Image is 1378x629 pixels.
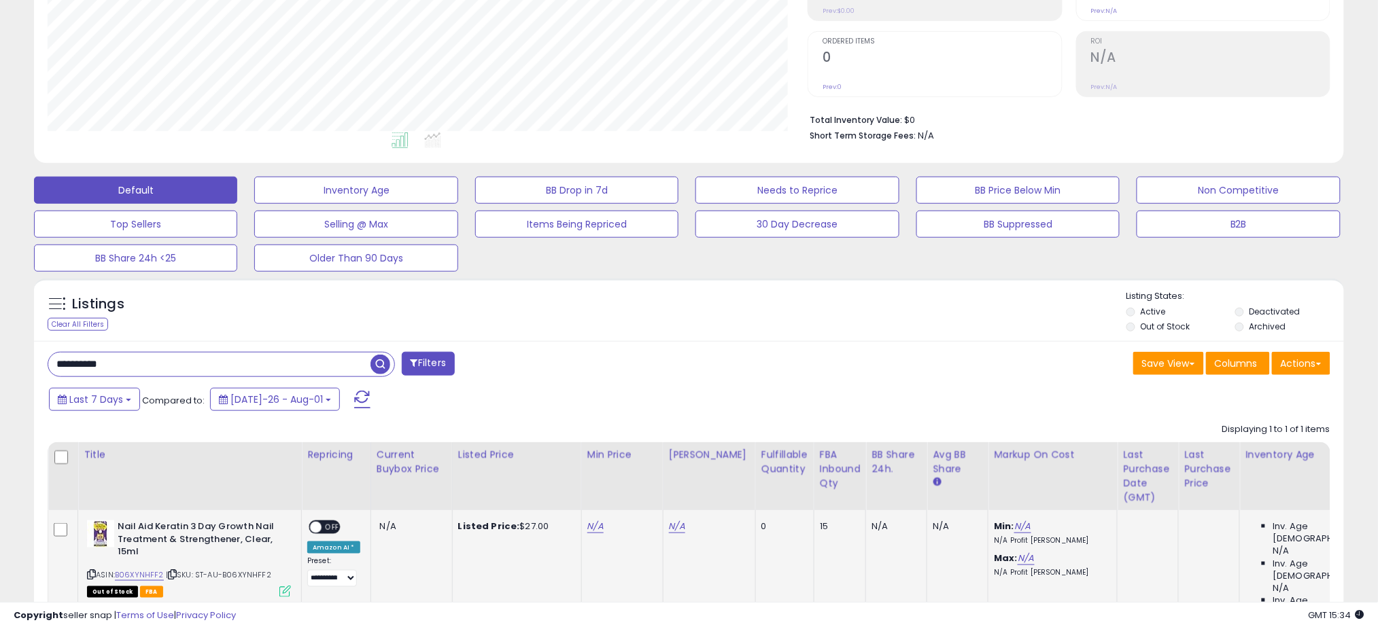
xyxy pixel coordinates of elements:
h2: N/A [1091,50,1330,68]
div: BB Share 24h. [872,448,921,476]
span: FBA [140,586,163,598]
div: 15 [820,520,856,533]
button: Actions [1272,352,1330,375]
div: seller snap | | [14,609,236,622]
button: BB Suppressed [916,211,1120,238]
span: Compared to: [142,394,205,407]
div: Clear All Filters [48,318,108,331]
a: B06XYNHFF2 [115,569,164,581]
div: FBA inbound Qty [820,448,861,490]
span: Last 7 Days [69,393,123,406]
small: Prev: 0 [823,83,842,91]
label: Deactivated [1249,306,1300,317]
button: Top Sellers [34,211,237,238]
button: 30 Day Decrease [695,211,899,238]
a: N/A [587,520,604,533]
small: Prev: $0.00 [823,7,855,15]
div: $27.00 [458,520,571,533]
button: [DATE]-26 - Aug-01 [210,388,340,411]
div: Title [84,448,296,462]
div: [PERSON_NAME] [669,448,750,462]
p: Listing States: [1126,290,1344,303]
p: N/A Profit [PERSON_NAME] [994,536,1107,545]
button: Last 7 Days [49,388,140,411]
small: Prev: N/A [1091,7,1118,15]
div: Amazon AI * [307,541,360,554]
b: Short Term Storage Fees: [810,130,916,141]
div: Current Buybox Price [377,448,447,476]
button: Older Than 90 Days [254,245,458,272]
button: BB Drop in 7d [475,177,678,204]
div: Repricing [307,448,365,462]
h5: Listings [72,295,124,314]
strong: Copyright [14,609,63,622]
a: Privacy Policy [176,609,236,622]
span: All listings that are currently out of stock and unavailable for purchase on Amazon [87,586,138,598]
div: Last Purchase Price [1184,448,1234,490]
b: Total Inventory Value: [810,114,902,126]
th: The percentage added to the cost of goods (COGS) that forms the calculator for Min & Max prices. [988,442,1118,510]
div: Fulfillable Quantity [761,448,808,476]
label: Out of Stock [1141,321,1190,332]
button: Items Being Repriced [475,211,678,238]
div: Displaying 1 to 1 of 1 items [1222,423,1330,436]
span: N/A [1273,545,1289,557]
button: Save View [1133,352,1204,375]
img: 415oLeq4ZSL._SL40_.jpg [87,520,114,547]
div: Markup on Cost [994,448,1112,462]
p: N/A Profit [PERSON_NAME] [994,568,1107,577]
span: Ordered Items [823,38,1061,46]
button: Non Competitive [1137,177,1340,204]
span: OFF [322,522,343,533]
div: Listed Price [458,448,576,462]
button: Filters [402,352,455,376]
button: B2B [1137,211,1340,238]
div: 0 [761,520,804,533]
button: Needs to Reprice [695,177,899,204]
div: Last Purchase Date (GMT) [1123,448,1173,505]
button: BB Price Below Min [916,177,1120,204]
button: Default [34,177,237,204]
label: Archived [1249,321,1286,332]
label: Active [1141,306,1166,317]
span: N/A [918,129,934,142]
div: Avg BB Share [933,448,982,476]
li: $0 [810,111,1320,127]
div: ASIN: [87,520,291,596]
small: Prev: N/A [1091,83,1118,91]
span: 2025-08-10 15:34 GMT [1309,609,1364,622]
div: Preset: [307,556,360,587]
button: BB Share 24h <25 [34,245,237,272]
button: Selling @ Max [254,211,458,238]
a: N/A [1014,520,1031,533]
b: Min: [994,520,1014,533]
span: Columns [1215,357,1258,370]
a: Terms of Use [116,609,174,622]
b: Max: [994,552,1018,564]
b: Listed Price: [458,520,520,533]
b: Nail Aid Keratin 3 Day Growth Nail Treatment & Strengthener, Clear, 15ml [118,520,283,562]
button: Columns [1206,352,1270,375]
a: N/A [1018,552,1034,565]
span: N/A [1273,582,1289,594]
button: Inventory Age [254,177,458,204]
div: N/A [872,520,916,533]
h2: 0 [823,50,1061,68]
span: [DATE]-26 - Aug-01 [230,393,323,406]
span: ROI [1091,38,1330,46]
span: | SKU: ST-AU-B06XYNHFF2 [166,569,271,580]
a: N/A [669,520,685,533]
div: N/A [933,520,978,533]
small: Avg BB Share. [933,476,941,488]
span: N/A [380,520,396,533]
div: Min Price [587,448,657,462]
